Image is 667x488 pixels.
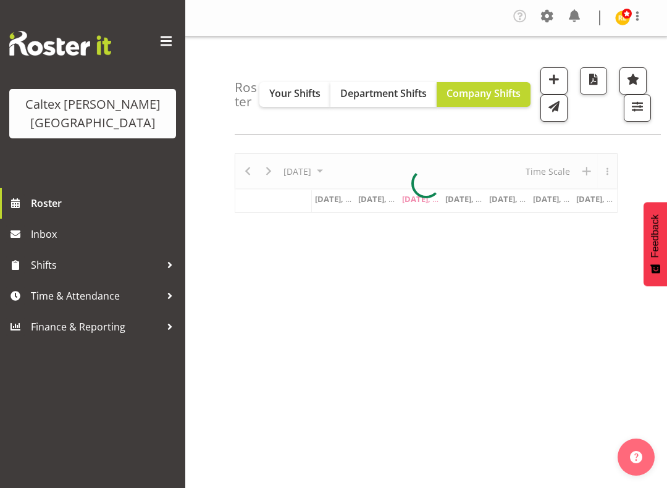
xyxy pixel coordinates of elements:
[630,451,642,463] img: help-xxl-2.png
[650,214,661,258] span: Feedback
[619,67,647,95] button: Highlight an important date within the roster.
[22,95,164,132] div: Caltex [PERSON_NAME][GEOGRAPHIC_DATA]
[330,82,437,107] button: Department Shifts
[259,82,330,107] button: Your Shifts
[9,31,111,56] img: Rosterit website logo
[540,95,568,122] button: Send a list of all shifts for the selected filtered period to all rostered employees.
[31,256,161,274] span: Shifts
[540,67,568,95] button: Add a new shift
[235,80,259,109] h4: Roster
[269,86,321,100] span: Your Shifts
[624,95,651,122] button: Filter Shifts
[31,287,161,305] span: Time & Attendance
[31,318,161,336] span: Finance & Reporting
[615,11,630,25] img: reece-lewis10949.jpg
[447,86,521,100] span: Company Shifts
[580,67,607,95] button: Download a PDF of the roster according to the set date range.
[644,202,667,286] button: Feedback - Show survey
[31,225,179,243] span: Inbox
[31,194,179,212] span: Roster
[437,82,531,107] button: Company Shifts
[340,86,427,100] span: Department Shifts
